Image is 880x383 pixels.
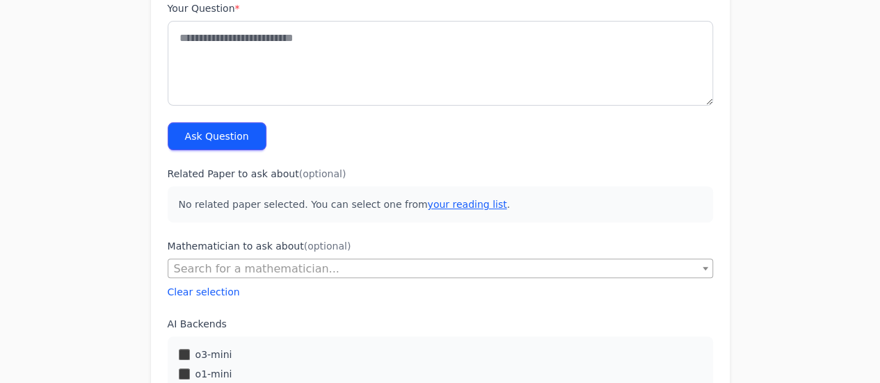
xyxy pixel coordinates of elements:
[168,186,713,222] p: No related paper selected. You can select one from .
[168,1,713,15] label: Your Question
[168,239,713,253] label: Mathematician to ask about
[168,122,266,150] button: Ask Question
[304,241,351,252] span: (optional)
[195,348,232,361] label: o3-mini
[168,259,712,279] span: Search for a mathematician...
[299,168,346,179] span: (optional)
[168,317,713,331] label: AI Backends
[195,367,232,381] label: o1-mini
[168,167,713,181] label: Related Paper to ask about
[174,262,339,275] span: Search for a mathematician...
[168,259,713,278] span: Search for a mathematician...
[427,199,506,210] a: your reading list
[168,285,240,299] button: Clear selection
